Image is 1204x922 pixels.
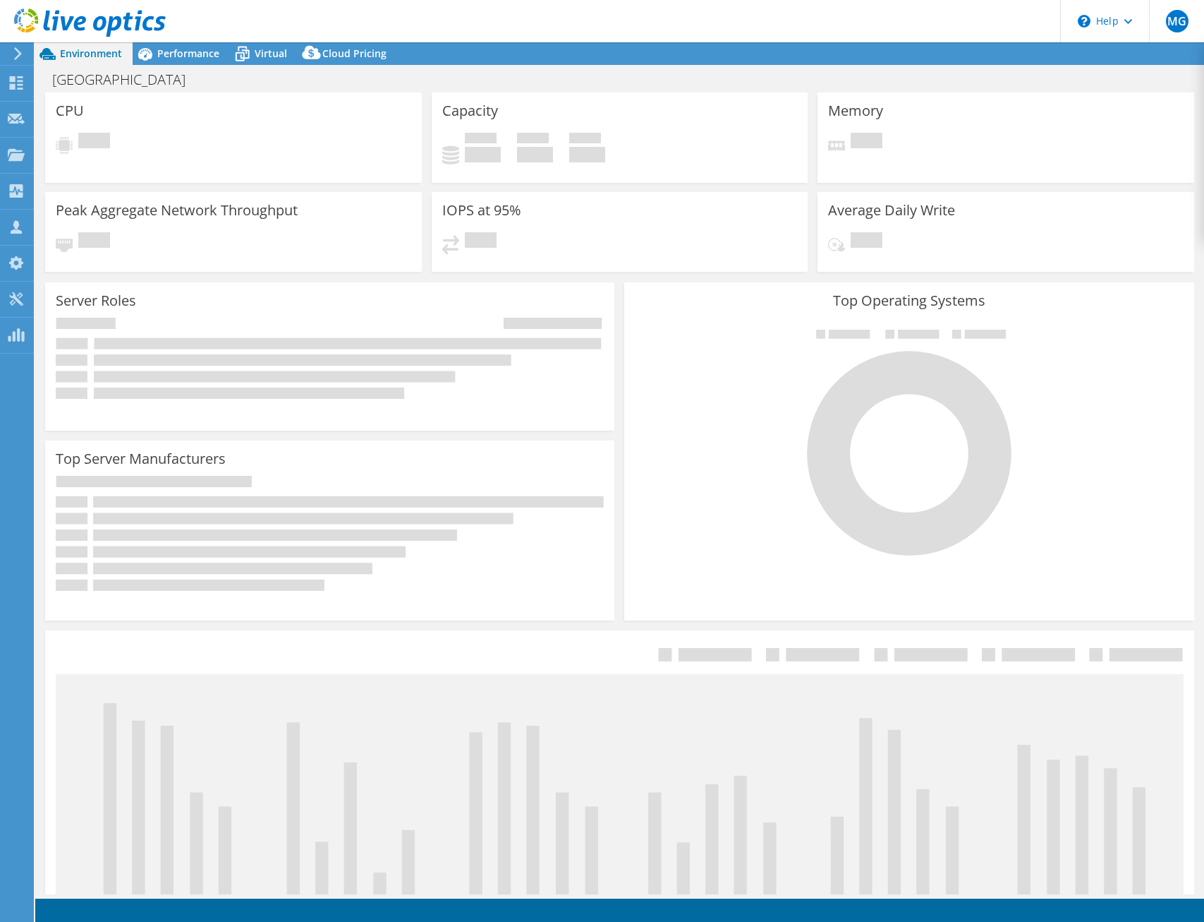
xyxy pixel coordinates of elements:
[60,47,122,60] span: Environment
[828,203,955,218] h3: Average Daily Write
[56,103,84,119] h3: CPU
[517,147,553,162] h4: 0 GiB
[517,133,549,147] span: Free
[828,103,883,119] h3: Memory
[569,147,605,162] h4: 0 GiB
[569,133,601,147] span: Total
[46,72,207,88] h1: [GEOGRAPHIC_DATA]
[851,133,882,152] span: Pending
[56,451,226,467] h3: Top Server Manufacturers
[465,133,497,147] span: Used
[442,203,521,218] h3: IOPS at 95%
[851,232,882,251] span: Pending
[56,293,136,309] h3: Server Roles
[1078,15,1090,28] svg: \n
[322,47,387,60] span: Cloud Pricing
[1166,10,1188,32] span: MG
[255,47,287,60] span: Virtual
[56,203,298,218] h3: Peak Aggregate Network Throughput
[465,147,501,162] h4: 0 GiB
[78,232,110,251] span: Pending
[465,232,497,251] span: Pending
[635,293,1183,309] h3: Top Operating Systems
[78,133,110,152] span: Pending
[157,47,219,60] span: Performance
[442,103,498,119] h3: Capacity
